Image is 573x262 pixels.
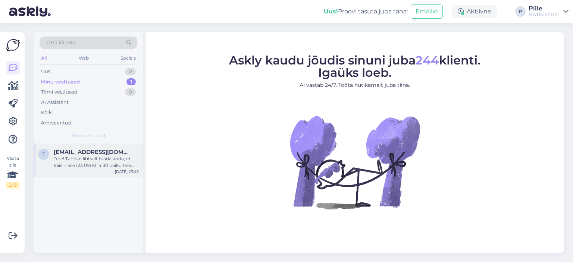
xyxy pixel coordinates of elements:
[125,88,136,96] div: 0
[324,8,338,15] b: Uus!
[41,78,80,86] div: Minu vestlused
[229,81,480,89] p: AI vastab 24/7. Tööta nutikamalt juba täna.
[6,38,20,52] img: Askly Logo
[416,53,439,67] span: 244
[72,132,105,139] span: Minu vestlused
[54,155,139,169] div: Tere! Tahtsin lihtsalt teada anda, et käisin eile (23.09) kl 14:30 paiku teie Järve poes [PERSON_...
[6,182,19,189] div: 2 / 3
[529,12,560,18] div: MATKaSPORT
[43,151,45,157] span: t
[54,149,131,155] span: tonis.sepp@energia.ee
[452,5,497,18] div: Aktiivne
[324,7,408,16] div: Proovi tasuta juba täna:
[77,53,90,63] div: Web
[119,53,137,63] div: Socials
[529,6,560,12] div: Pille
[126,78,136,86] div: 1
[6,155,19,189] div: Vaata siia
[41,88,78,96] div: Tiimi vestlused
[41,99,69,106] div: AI Assistent
[115,169,139,174] div: [DATE] 23:45
[529,6,569,18] a: PilleMATKaSPORT
[41,109,52,116] div: Kõik
[229,53,480,80] span: Askly kaudu jõudis sinuni juba klienti. Igaüks loeb.
[46,39,76,47] span: Otsi kliente
[411,4,443,19] button: Emailid
[515,6,526,17] div: P
[41,119,72,127] div: Arhiveeritud
[288,95,422,229] img: No Chat active
[125,68,136,75] div: 0
[40,53,48,63] div: All
[41,68,50,75] div: Uus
